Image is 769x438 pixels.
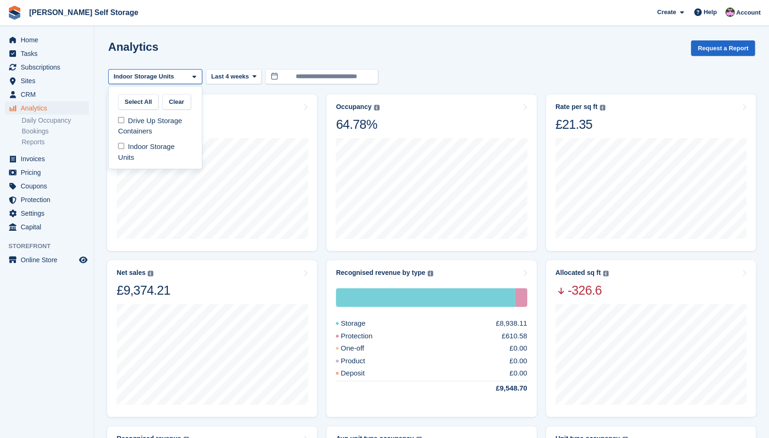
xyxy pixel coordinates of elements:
img: icon-info-grey-7440780725fd019a000dd9b08b2336e03edf1995a4989e88bcd33f0948082b44.svg [374,105,380,110]
a: menu [5,152,89,165]
div: £0.00 [509,368,527,379]
span: Online Store [21,253,77,266]
div: 64.78% [336,117,379,133]
span: Create [657,8,676,17]
div: Net sales [117,269,145,277]
span: Coupons [21,180,77,193]
span: Analytics [21,102,77,115]
span: Sites [21,74,77,87]
button: Clear [162,94,191,109]
a: menu [5,253,89,266]
a: menu [5,61,89,74]
div: Indoor Storage Units [112,72,178,81]
a: Daily Occupancy [22,116,89,125]
div: £0.00 [509,343,527,354]
h2: Analytics [108,40,159,53]
img: icon-info-grey-7440780725fd019a000dd9b08b2336e03edf1995a4989e88bcd33f0948082b44.svg [148,271,153,276]
span: Home [21,33,77,47]
div: Storage [336,288,515,307]
div: One-off [336,343,387,354]
img: icon-info-grey-7440780725fd019a000dd9b08b2336e03edf1995a4989e88bcd33f0948082b44.svg [428,271,433,276]
div: £610.58 [501,331,527,342]
span: -326.6 [555,282,609,298]
div: Rate per sq ft [555,103,597,111]
div: Product [336,356,388,367]
span: Storefront [8,242,94,251]
button: Last 4 weeks [206,69,262,85]
a: menu [5,74,89,87]
a: menu [5,33,89,47]
a: menu [5,207,89,220]
a: menu [5,102,89,115]
span: Subscriptions [21,61,77,74]
a: menu [5,88,89,101]
span: Pricing [21,166,77,179]
div: Deposit [336,368,387,379]
div: £0.00 [509,356,527,367]
img: stora-icon-8386f47178a22dfd0bd8f6a31ec36ba5ce8667c1dd55bd0f319d3a0aa187defe.svg [8,6,22,20]
div: £9,374.21 [117,282,170,298]
a: Preview store [78,254,89,266]
span: Tasks [21,47,77,60]
span: Help [704,8,717,17]
a: [PERSON_NAME] Self Storage [25,5,142,20]
span: Settings [21,207,77,220]
img: Adrian Ambrosini [725,8,735,17]
img: icon-info-grey-7440780725fd019a000dd9b08b2336e03edf1995a4989e88bcd33f0948082b44.svg [600,105,605,110]
a: menu [5,220,89,234]
a: menu [5,193,89,206]
button: Select All [118,94,159,109]
div: Protection [336,331,395,342]
span: Invoices [21,152,77,165]
div: £8,938.11 [496,318,527,329]
a: Bookings [22,127,89,136]
span: CRM [21,88,77,101]
span: Account [736,8,761,17]
div: Drive Up Storage Containers [112,113,198,139]
div: Allocated sq ft [555,269,601,277]
button: Request a Report [691,40,755,56]
div: Indoor Storage Units [112,139,198,165]
a: menu [5,180,89,193]
a: menu [5,166,89,179]
div: £21.35 [555,117,605,133]
span: Last 4 weeks [211,72,249,81]
div: £9,548.70 [473,383,527,394]
a: Reports [22,138,89,147]
img: icon-info-grey-7440780725fd019a000dd9b08b2336e03edf1995a4989e88bcd33f0948082b44.svg [603,271,609,276]
div: Occupancy [336,103,371,111]
span: Capital [21,220,77,234]
div: Storage [336,318,388,329]
div: Recognised revenue by type [336,269,425,277]
a: menu [5,47,89,60]
span: Protection [21,193,77,206]
div: Protection [515,288,527,307]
